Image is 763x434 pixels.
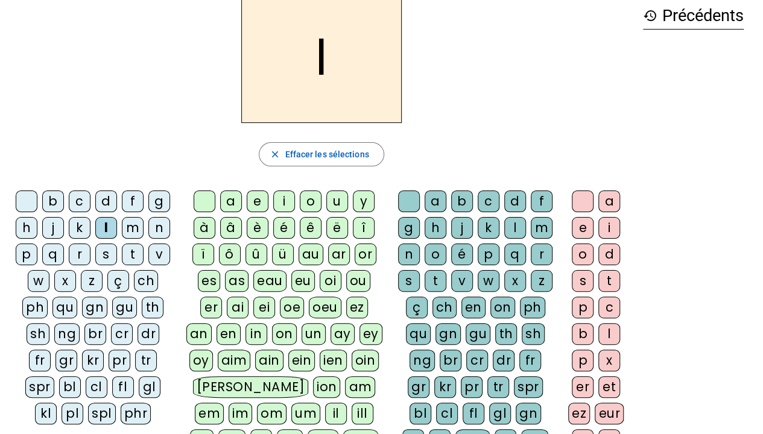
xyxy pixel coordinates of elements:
[138,323,159,345] div: dr
[346,297,368,318] div: ez
[186,323,212,345] div: an
[272,323,297,345] div: on
[435,323,461,345] div: gn
[489,403,511,424] div: gl
[410,403,431,424] div: bl
[478,270,499,292] div: w
[257,403,287,424] div: om
[52,297,77,318] div: qu
[62,403,83,424] div: pl
[572,350,594,371] div: p
[325,403,347,424] div: il
[269,149,280,160] mat-icon: close
[504,217,526,239] div: l
[272,244,294,265] div: ü
[95,244,117,265] div: s
[326,217,348,239] div: ë
[81,270,103,292] div: z
[531,190,552,212] div: f
[320,270,341,292] div: oi
[598,376,620,398] div: et
[514,376,543,398] div: spr
[86,376,107,398] div: cl
[353,217,375,239] div: î
[22,297,48,318] div: ph
[425,190,446,212] div: a
[229,403,252,424] div: im
[436,403,458,424] div: cl
[643,2,744,30] h3: Précédents
[406,297,428,318] div: ç
[598,297,620,318] div: c
[217,323,241,345] div: en
[225,270,249,292] div: as
[451,244,473,265] div: é
[255,350,283,371] div: ain
[359,323,382,345] div: ey
[291,270,315,292] div: eu
[280,297,304,318] div: oe
[425,217,446,239] div: h
[355,244,376,265] div: or
[84,323,106,345] div: br
[466,323,490,345] div: gu
[572,376,594,398] div: er
[572,244,594,265] div: o
[352,350,379,371] div: oin
[148,190,170,212] div: g
[111,323,133,345] div: cr
[285,147,369,162] span: Effacer les sélections
[531,244,552,265] div: r
[478,217,499,239] div: k
[451,190,473,212] div: b
[598,244,620,265] div: d
[493,350,514,371] div: dr
[82,350,104,371] div: kr
[331,323,355,345] div: ay
[572,297,594,318] div: p
[595,403,624,424] div: eur
[28,270,49,292] div: w
[148,217,170,239] div: n
[352,403,373,424] div: ill
[309,297,341,318] div: oeu
[643,8,657,23] mat-icon: history
[425,244,446,265] div: o
[495,323,517,345] div: th
[273,190,295,212] div: i
[451,217,473,239] div: j
[69,217,90,239] div: k
[122,217,144,239] div: m
[522,323,545,345] div: sh
[192,244,214,265] div: ï
[504,244,526,265] div: q
[134,270,158,292] div: ch
[220,190,242,212] div: a
[122,190,144,212] div: f
[54,323,80,345] div: ng
[59,376,81,398] div: bl
[326,190,348,212] div: u
[451,270,473,292] div: v
[598,190,620,212] div: a
[313,376,341,398] div: ion
[434,376,456,398] div: kr
[245,244,267,265] div: û
[142,297,163,318] div: th
[516,403,541,424] div: gn
[253,270,287,292] div: eau
[42,217,64,239] div: j
[466,350,488,371] div: cr
[568,403,590,424] div: ez
[353,190,375,212] div: y
[82,297,107,318] div: gn
[245,323,267,345] div: in
[42,244,64,265] div: q
[572,323,594,345] div: b
[200,297,222,318] div: er
[463,403,484,424] div: fl
[398,217,420,239] div: g
[504,190,526,212] div: d
[135,350,157,371] div: tr
[69,190,90,212] div: c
